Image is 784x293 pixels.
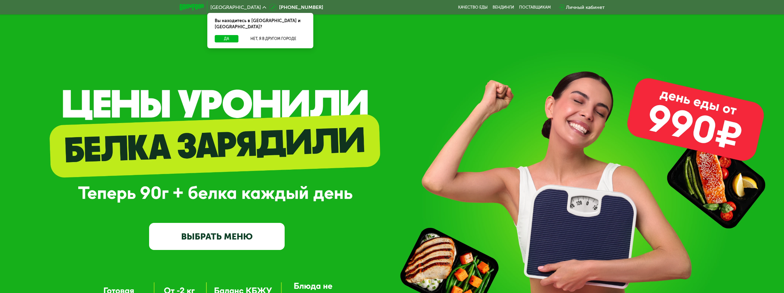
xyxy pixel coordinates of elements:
[566,4,605,11] div: Личный кабинет
[269,4,323,11] a: [PHONE_NUMBER]
[149,223,285,250] a: ВЫБРАТЬ МЕНЮ
[519,5,551,10] div: поставщикам
[241,35,306,42] button: Нет, я в другом городе
[215,35,238,42] button: Да
[458,5,488,10] a: Качество еды
[207,13,313,35] div: Вы находитесь в [GEOGRAPHIC_DATA] и [GEOGRAPHIC_DATA]?
[493,5,514,10] a: Вендинги
[210,5,261,10] span: [GEOGRAPHIC_DATA]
